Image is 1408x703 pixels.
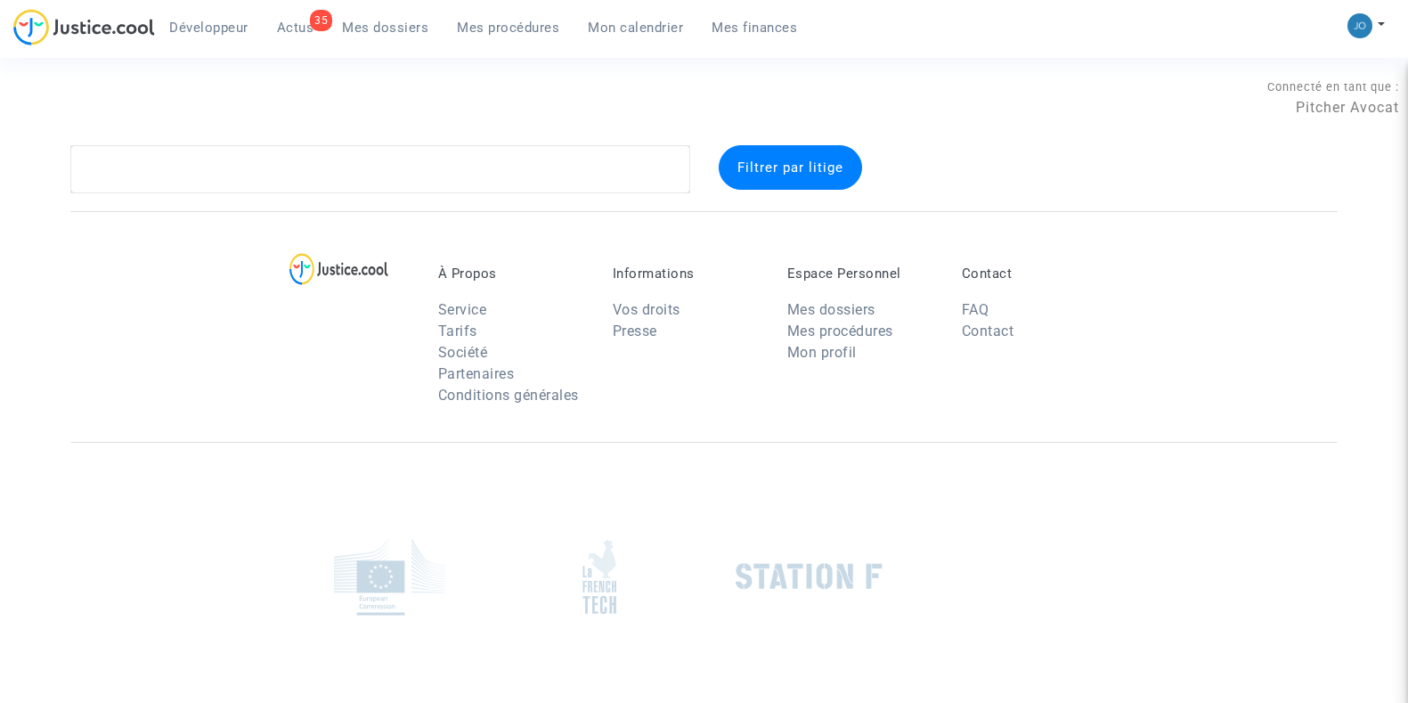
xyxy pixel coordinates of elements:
a: Mon calendrier [574,14,697,41]
a: Mes finances [697,14,811,41]
span: Mes finances [712,20,797,36]
a: Tarifs [438,323,477,339]
img: stationf.png [736,563,883,590]
div: 35 [310,10,332,31]
img: europe_commision.png [334,538,445,616]
p: Informations [613,266,761,282]
a: 35Actus [263,14,329,41]
p: À Propos [438,266,586,282]
a: Mes dossiers [787,301,875,318]
a: Mes dossiers [328,14,443,41]
span: Mes dossiers [342,20,428,36]
a: Contact [962,323,1014,339]
span: Mon calendrier [588,20,683,36]
p: Espace Personnel [787,266,935,282]
p: Contact [962,266,1110,282]
a: FAQ [962,301,989,318]
a: Société [438,344,488,361]
img: french_tech.png [582,539,616,615]
span: Développeur [169,20,248,36]
span: Connecté en tant que : [1267,80,1399,94]
img: jc-logo.svg [13,9,155,45]
span: Actus [277,20,314,36]
a: Service [438,301,487,318]
a: Vos droits [613,301,680,318]
span: Mes procédures [457,20,559,36]
a: Mon profil [787,344,857,361]
a: Mes procédures [443,14,574,41]
a: Mes procédures [787,323,893,339]
a: Presse [613,323,657,339]
span: Filtrer par litige [737,159,843,176]
a: Partenaires [438,365,515,382]
img: logo-lg.svg [289,253,388,285]
img: 45a793c8596a0d21866ab9c5374b5e4b [1347,13,1372,38]
a: Développeur [155,14,263,41]
a: Conditions générales [438,387,579,404]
